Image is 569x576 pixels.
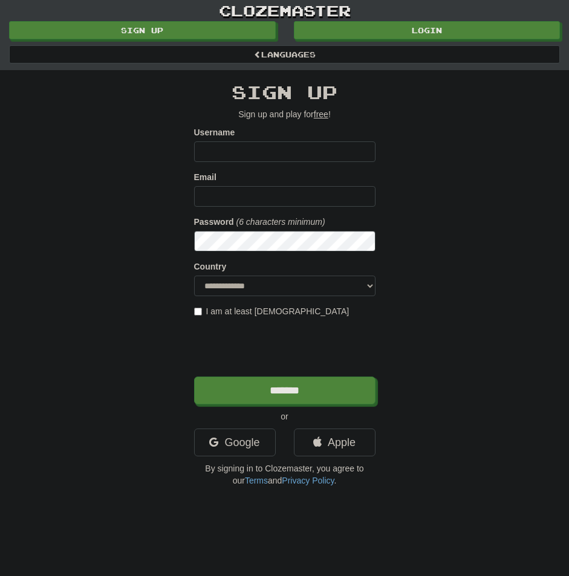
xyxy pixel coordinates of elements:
a: Google [194,429,276,456]
h2: Sign up [194,82,376,102]
u: free [314,109,328,119]
a: Login [294,21,561,39]
p: By signing in to Clozemaster, you agree to our and . [194,462,376,487]
label: Username [194,126,235,138]
a: Terms [245,476,268,485]
a: Languages [9,45,560,63]
label: I am at least [DEMOGRAPHIC_DATA] [194,305,350,317]
em: (6 characters minimum) [236,217,325,227]
iframe: reCAPTCHA [194,323,378,371]
p: Sign up and play for ! [194,108,376,120]
label: Email [194,171,216,183]
label: Password [194,216,234,228]
label: Country [194,260,227,273]
a: Privacy Policy [282,476,334,485]
a: Sign up [9,21,276,39]
a: Apple [294,429,376,456]
p: or [194,410,376,422]
input: I am at least [DEMOGRAPHIC_DATA] [194,308,202,316]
